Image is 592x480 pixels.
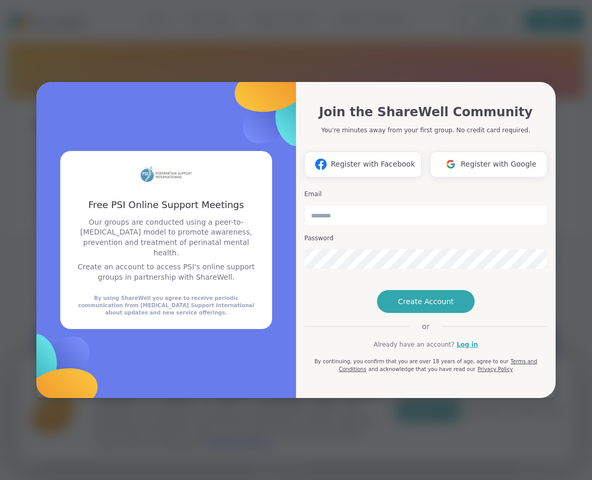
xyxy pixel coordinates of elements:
span: Already have an account? [373,340,454,349]
h3: Password [304,234,547,243]
button: Register with Facebook [304,152,422,177]
h3: Free PSI Online Support Meetings [73,198,260,211]
p: Create an account to access PSI's online support groups in partnership with ShareWell. [73,262,260,282]
a: Privacy Policy [477,366,513,372]
img: ShareWell Logomark [189,19,365,195]
span: Register with Facebook [331,159,415,170]
span: and acknowledge that you have read our [368,366,475,372]
span: Create Account [398,296,454,307]
button: Create Account [377,290,475,313]
h3: Email [304,190,547,199]
img: partner logo [140,163,192,186]
a: Terms and Conditions [339,359,537,372]
h1: Join the ShareWell Community [319,103,532,121]
span: Register with Google [461,159,536,170]
p: You're minutes away from your first group. No credit card required. [321,126,530,135]
span: or [410,321,442,332]
button: Register with Google [430,152,547,177]
span: By continuing, you confirm that you are over 18 years of age, agree to our [314,359,508,364]
img: ShareWell Logomark [311,155,331,174]
a: Log in [456,340,478,349]
p: Our groups are conducted using a peer-to-[MEDICAL_DATA] model to promote awareness, prevention an... [73,217,260,258]
div: By using ShareWell you agree to receive periodic communication from [MEDICAL_DATA] Support Intern... [73,295,260,317]
img: ShareWell Logomark [441,155,461,174]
